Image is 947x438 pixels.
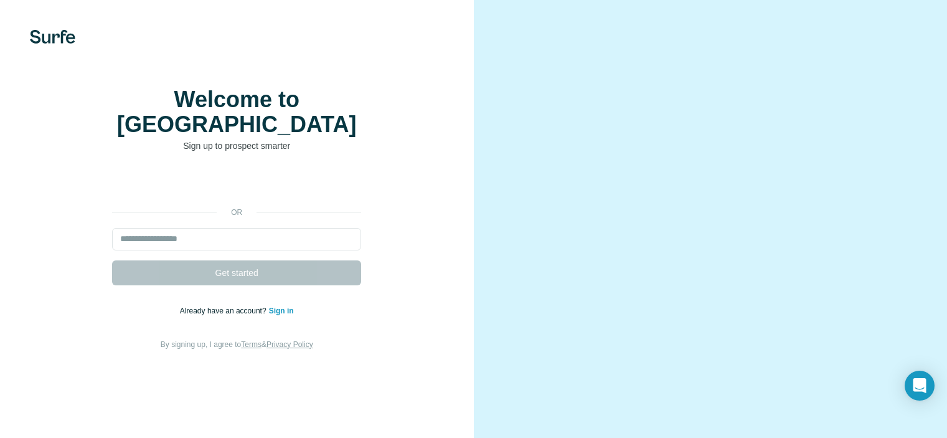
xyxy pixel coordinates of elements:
p: Sign up to prospect smarter [112,140,361,152]
div: Open Intercom Messenger [905,371,935,401]
img: Surfe's logo [30,30,75,44]
a: Privacy Policy [266,340,313,349]
a: Terms [241,340,261,349]
a: Sign in [269,307,294,315]
p: or [217,207,257,218]
span: By signing up, I agree to & [161,340,313,349]
h1: Welcome to [GEOGRAPHIC_DATA] [112,87,361,137]
span: Already have an account? [180,307,269,315]
iframe: Sign in with Google Button [106,171,367,198]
